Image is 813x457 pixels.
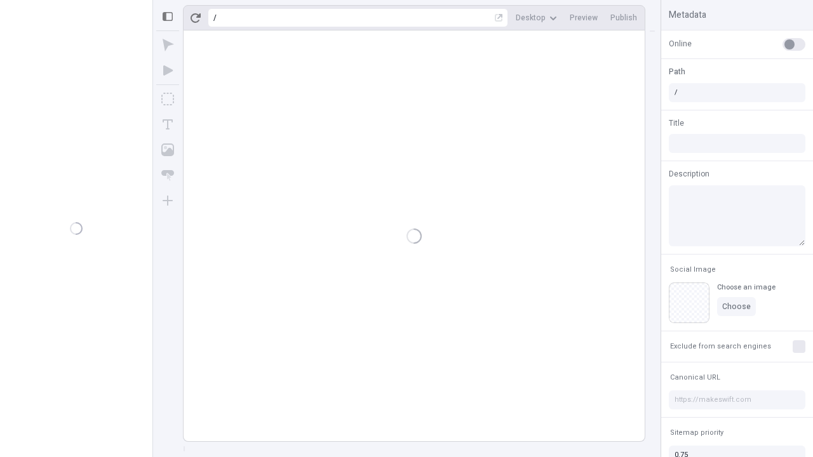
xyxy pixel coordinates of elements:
span: Exclude from search engines [670,341,771,351]
span: Title [669,117,684,129]
button: Sitemap priority [668,425,726,440]
span: Desktop [516,13,546,23]
span: Preview [570,13,598,23]
button: Preview [565,8,603,27]
button: Social Image [668,262,718,277]
span: Path [669,66,685,77]
span: Choose [722,301,751,312]
button: Choose [717,297,756,316]
div: / [213,13,217,23]
button: Box [156,88,179,110]
span: Social Image [670,265,716,274]
button: Image [156,138,179,161]
button: Publish [605,8,642,27]
span: Sitemap priority [670,428,723,437]
span: Publish [610,13,637,23]
input: https://makeswift.com [669,390,805,409]
div: Choose an image [717,282,776,292]
span: Description [669,168,709,180]
button: Desktop [511,8,562,27]
button: Button [156,164,179,187]
button: Text [156,113,179,136]
span: Online [669,38,692,50]
span: Canonical URL [670,373,720,382]
button: Exclude from search engines [668,339,774,354]
button: Canonical URL [668,370,723,385]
